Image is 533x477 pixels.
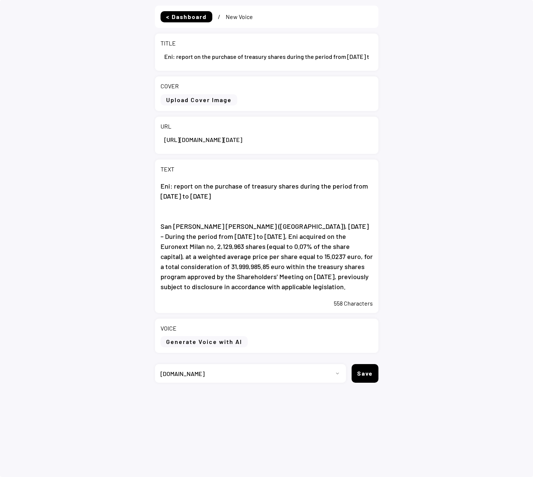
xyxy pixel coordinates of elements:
div: TITLE [161,39,176,47]
button: Save [352,364,378,383]
button: < Dashboard [161,11,212,22]
div: 558 Characters [161,299,373,307]
div: URL [161,122,171,130]
div: COVER [161,82,179,90]
input: Ex. "My great content" [161,47,373,65]
div: TEXT [161,165,174,173]
input: Type here... [161,130,373,148]
div: New Voice [226,13,253,21]
button: Upload Cover Image [161,94,237,105]
div: / [218,13,220,21]
button: Generate Voice with AI [161,336,248,347]
div: VOICE [161,324,177,332]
